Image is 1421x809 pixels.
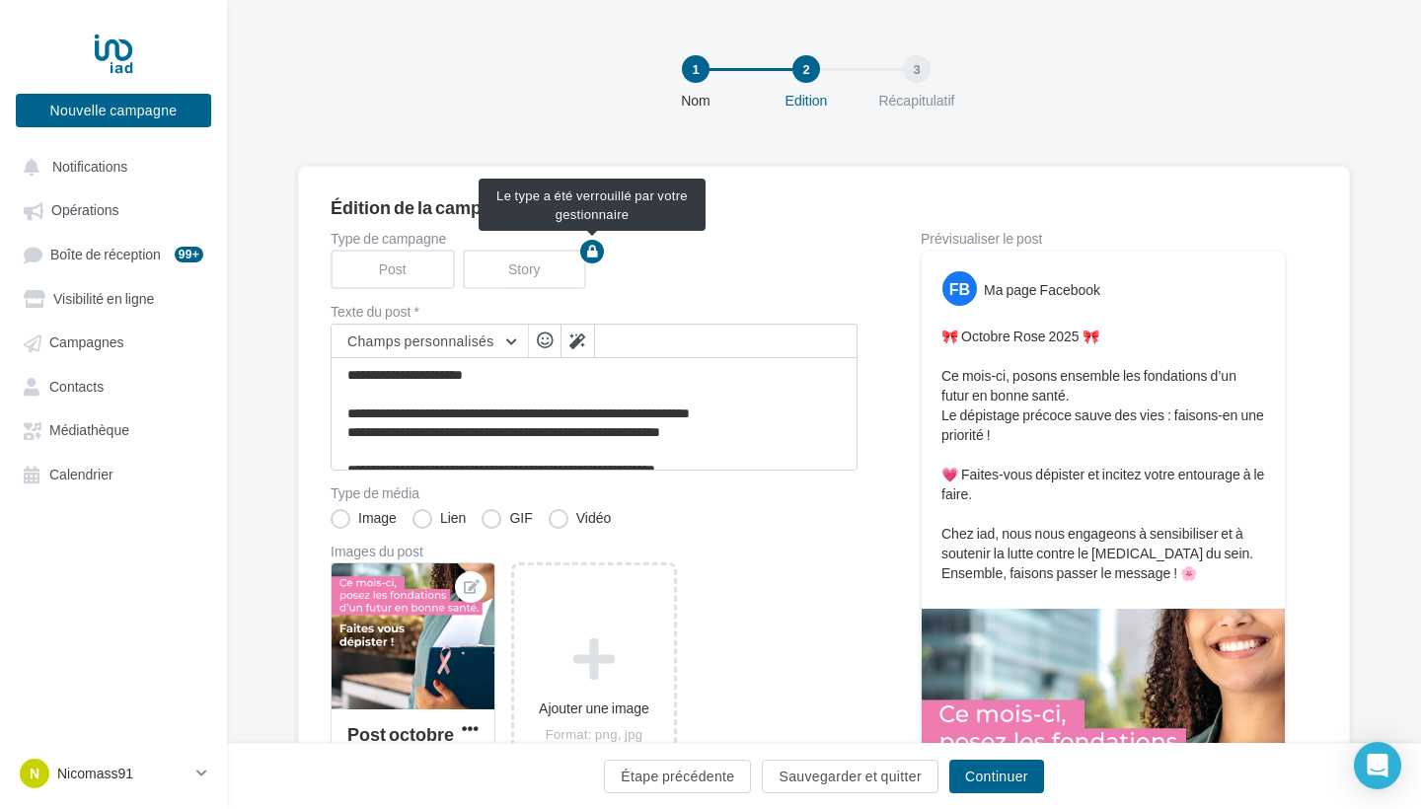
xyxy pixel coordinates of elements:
[331,545,858,558] div: Images du post
[604,760,751,793] button: Étape précédente
[479,179,706,231] div: Le type a été verrouillé par votre gestionnaire
[51,202,118,219] span: Opérations
[331,198,1317,216] div: Édition de la campagne Facebook
[331,509,397,529] label: Image
[12,280,215,316] a: Visibilité en ligne
[984,280,1100,300] div: Ma page Facebook
[30,764,39,783] span: N
[482,509,532,529] label: GIF
[762,760,937,793] button: Sauvegarder et quitter
[49,466,113,482] span: Calendrier
[347,332,494,349] span: Champs personnalisés
[12,411,215,447] a: Médiathèque
[16,94,211,127] button: Nouvelle campagne
[175,247,203,262] div: 99+
[49,334,124,351] span: Campagnes
[743,91,869,110] div: Edition
[331,232,858,246] label: Type de campagne
[941,327,1265,583] p: 🎀 Octobre Rose 2025 🎀 Ce mois-ci, posons ensemble les fondations d’un futur en bonne santé. Le dé...
[50,246,161,262] span: Boîte de réception
[331,305,858,319] label: Texte du post *
[49,422,129,439] span: Médiathèque
[12,191,215,227] a: Opérations
[942,271,977,306] div: FB
[1354,742,1401,789] div: Open Intercom Messenger
[12,148,207,184] button: Notifications
[57,764,188,783] p: Nicomass91
[633,91,759,110] div: Nom
[53,290,154,307] span: Visibilité en ligne
[347,723,454,766] div: Post octobre rose 2025
[12,324,215,359] a: Campagnes
[331,486,858,500] label: Type de média
[549,509,612,529] label: Vidéo
[332,325,528,358] button: Champs personnalisés
[682,55,710,83] div: 1
[412,509,466,529] label: Lien
[921,232,1286,246] div: Prévisualiser le post
[49,378,104,395] span: Contacts
[16,755,211,792] a: N Nicomass91
[12,368,215,404] a: Contacts
[854,91,980,110] div: Récapitulatif
[903,55,931,83] div: 3
[792,55,820,83] div: 2
[12,236,215,272] a: Boîte de réception99+
[52,158,127,175] span: Notifications
[12,456,215,491] a: Calendrier
[949,760,1044,793] button: Continuer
